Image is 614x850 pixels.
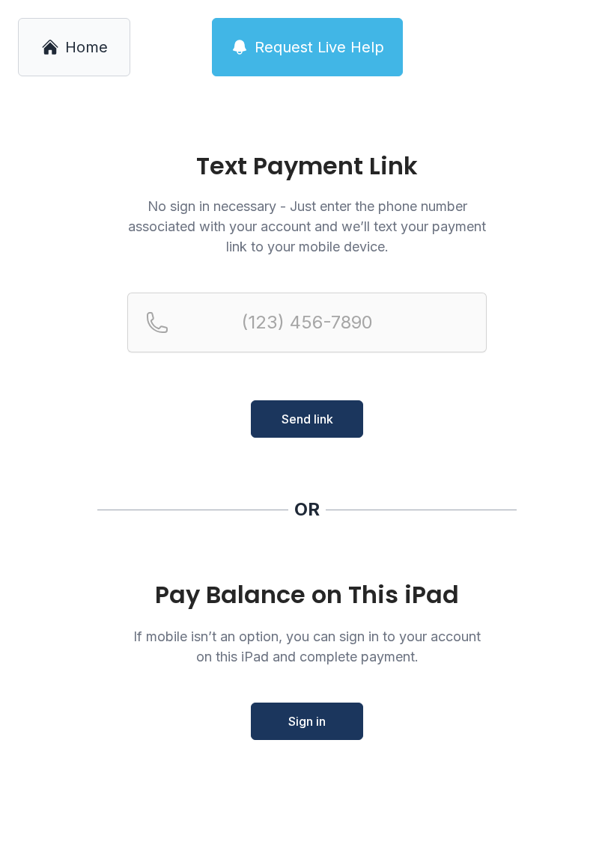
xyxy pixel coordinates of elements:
[127,626,487,667] p: If mobile isn’t an option, you can sign in to your account on this iPad and complete payment.
[127,581,487,608] div: Pay Balance on This iPad
[255,37,384,58] span: Request Live Help
[127,293,487,352] input: Reservation phone number
[288,712,326,730] span: Sign in
[282,410,333,428] span: Send link
[127,154,487,178] h1: Text Payment Link
[65,37,108,58] span: Home
[294,498,320,522] div: OR
[127,196,487,257] p: No sign in necessary - Just enter the phone number associated with your account and we’ll text yo...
